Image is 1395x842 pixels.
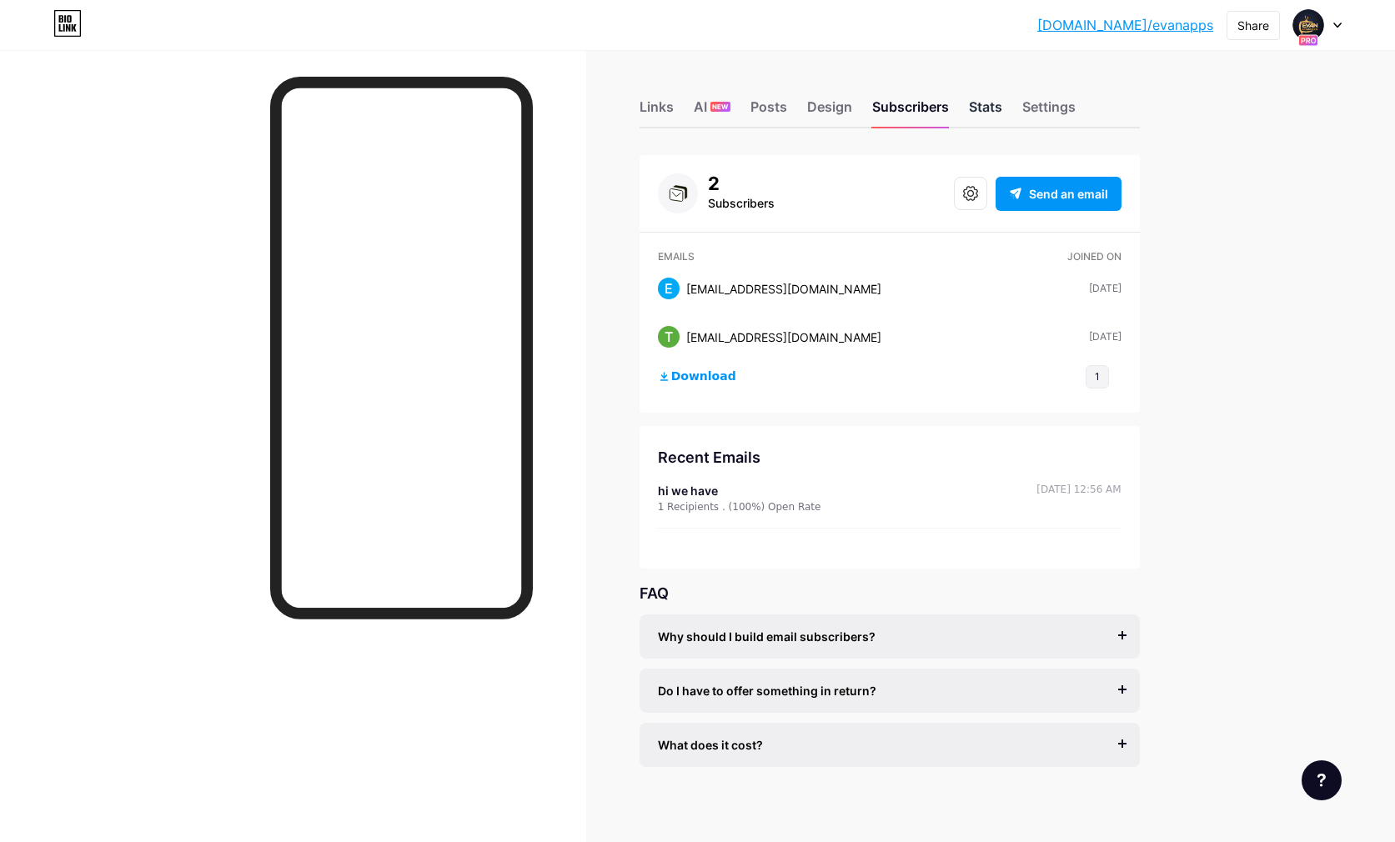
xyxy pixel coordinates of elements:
div: FAQ [640,582,1140,604]
div: [DATE] 12:56 AM [1036,482,1121,514]
span: NEW [712,102,728,112]
div: Links [640,97,674,127]
div: Recent Emails [658,446,1122,469]
div: T [658,326,680,348]
div: Joined on [1067,249,1122,264]
div: E [658,278,680,299]
div: Emails [658,249,1029,264]
div: Subscribers [708,193,775,213]
div: hi we have [658,482,821,499]
div: [DATE] [1089,281,1122,296]
div: AI [694,97,730,127]
div: [EMAIL_ADDRESS][DOMAIN_NAME] [686,328,881,346]
img: evanstore [1292,9,1324,41]
div: [DATE] [1089,329,1122,344]
div: Posts [750,97,787,127]
div: Design [807,97,852,127]
span: Send an email [1029,185,1108,203]
div: Settings [1022,97,1076,127]
div: Stats [969,97,1002,127]
div: [EMAIL_ADDRESS][DOMAIN_NAME] [686,280,881,298]
span: What does it cost? [658,736,763,754]
button: 1 [1086,365,1109,388]
div: 1 Recipients . (100%) Open Rate [658,499,821,514]
div: 2 [708,173,775,193]
div: Share [1237,17,1269,34]
div: Subscribers [872,97,949,127]
span: Do I have to offer something in return? [658,682,876,699]
a: [DOMAIN_NAME]/evanapps [1037,15,1213,35]
span: Why should I build email subscribers? [658,628,876,645]
span: Download [671,369,736,384]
